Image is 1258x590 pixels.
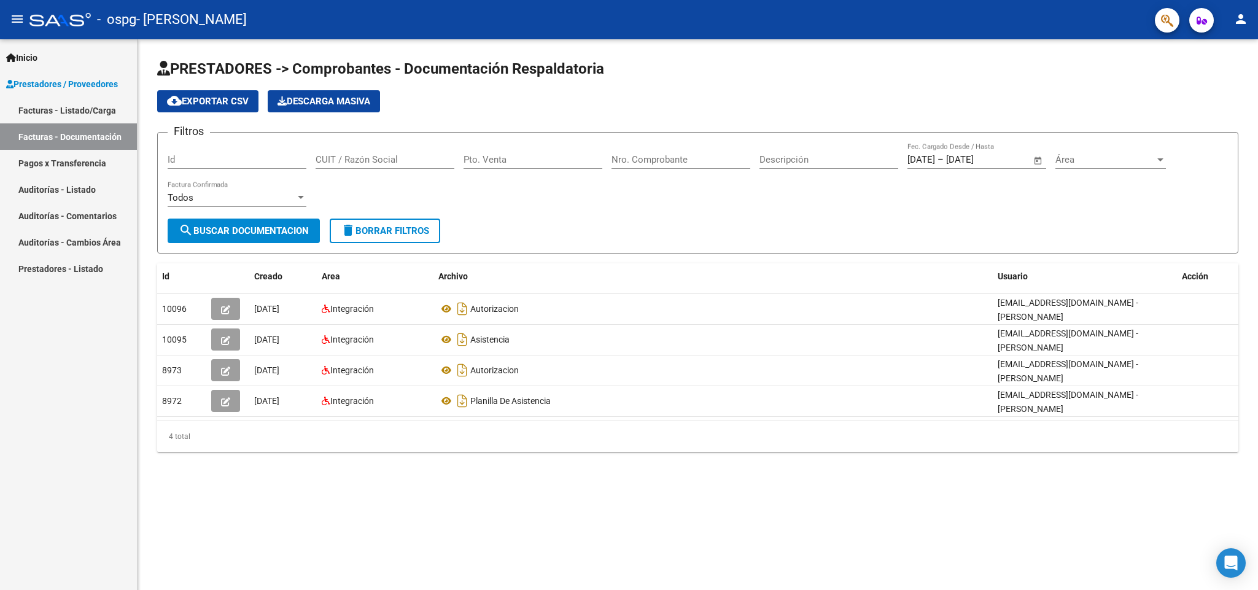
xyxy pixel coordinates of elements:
[341,225,429,236] span: Borrar Filtros
[470,304,519,314] span: Autorizacion
[162,396,182,406] span: 8972
[470,365,519,375] span: Autorizacion
[1233,12,1248,26] mat-icon: person
[1055,154,1155,165] span: Área
[998,328,1138,352] span: [EMAIL_ADDRESS][DOMAIN_NAME] - [PERSON_NAME]
[6,77,118,91] span: Prestadores / Proveedores
[254,271,282,281] span: Creado
[454,330,470,349] i: Descargar documento
[322,271,340,281] span: Area
[157,90,258,112] button: Exportar CSV
[438,271,468,281] span: Archivo
[454,360,470,380] i: Descargar documento
[157,60,604,77] span: PRESTADORES -> Comprobantes - Documentación Respaldatoria
[433,263,993,290] datatable-header-cell: Archivo
[341,223,355,238] mat-icon: delete
[330,396,374,406] span: Integración
[470,396,551,406] span: Planilla De Asistencia
[162,335,187,344] span: 10095
[136,6,247,33] span: - [PERSON_NAME]
[168,219,320,243] button: Buscar Documentacion
[278,96,370,107] span: Descarga Masiva
[938,154,944,165] span: –
[907,154,935,165] input: Fecha inicio
[946,154,1006,165] input: Fecha fin
[998,390,1138,414] span: [EMAIL_ADDRESS][DOMAIN_NAME] - [PERSON_NAME]
[454,391,470,411] i: Descargar documento
[998,298,1138,322] span: [EMAIL_ADDRESS][DOMAIN_NAME] - [PERSON_NAME]
[998,359,1138,383] span: [EMAIL_ADDRESS][DOMAIN_NAME] - [PERSON_NAME]
[157,421,1238,452] div: 4 total
[249,263,317,290] datatable-header-cell: Creado
[6,51,37,64] span: Inicio
[330,365,374,375] span: Integración
[317,263,433,290] datatable-header-cell: Area
[162,271,169,281] span: Id
[168,123,210,140] h3: Filtros
[330,219,440,243] button: Borrar Filtros
[162,304,187,314] span: 10096
[167,96,249,107] span: Exportar CSV
[254,396,279,406] span: [DATE]
[254,335,279,344] span: [DATE]
[254,304,279,314] span: [DATE]
[168,192,193,203] span: Todos
[268,90,380,112] button: Descarga Masiva
[97,6,136,33] span: - ospg
[993,263,1177,290] datatable-header-cell: Usuario
[10,12,25,26] mat-icon: menu
[268,90,380,112] app-download-masive: Descarga masiva de comprobantes (adjuntos)
[1182,271,1208,281] span: Acción
[254,365,279,375] span: [DATE]
[454,299,470,319] i: Descargar documento
[1216,548,1246,578] div: Open Intercom Messenger
[470,335,510,344] span: Asistencia
[998,271,1028,281] span: Usuario
[157,263,206,290] datatable-header-cell: Id
[330,335,374,344] span: Integración
[162,365,182,375] span: 8973
[167,93,182,108] mat-icon: cloud_download
[330,304,374,314] span: Integración
[179,225,309,236] span: Buscar Documentacion
[1177,263,1238,290] datatable-header-cell: Acción
[1031,153,1046,168] button: Open calendar
[179,223,193,238] mat-icon: search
